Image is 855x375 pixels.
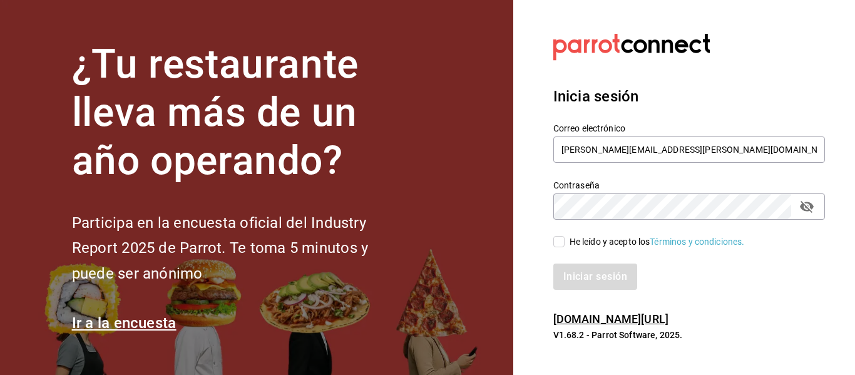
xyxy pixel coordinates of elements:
[553,136,825,163] input: Ingresa tu correo electrónico
[553,85,825,108] h3: Inicia sesión
[72,314,177,332] a: Ir a la encuesta
[72,41,410,185] h1: ¿Tu restaurante lleva más de un año operando?
[553,124,825,133] label: Correo electrónico
[553,181,825,190] label: Contraseña
[72,210,410,287] h2: Participa en la encuesta oficial del Industry Report 2025 de Parrot. Te toma 5 minutos y puede se...
[553,329,825,341] p: V1.68.2 - Parrot Software, 2025.
[796,196,817,217] button: passwordField
[650,237,744,247] a: Términos y condiciones.
[570,235,745,249] div: He leído y acepto los
[553,312,668,326] a: [DOMAIN_NAME][URL]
